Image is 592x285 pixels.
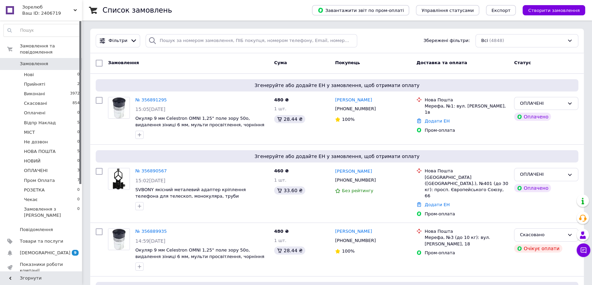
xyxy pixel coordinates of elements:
span: 460 ₴ [274,168,289,173]
span: 100% [342,248,354,254]
span: SVBONY якісний металевий адаптер кріплення телефона для телескоп, монокуляра, труби [135,187,246,199]
div: Скасовано [520,231,564,239]
span: 14:59[DATE] [135,238,165,244]
div: Пром-оплата [425,211,509,217]
span: [PHONE_NUMBER] [335,106,376,111]
span: Повідомлення [20,227,53,233]
span: Без рейтингу [342,188,373,193]
a: [PERSON_NAME] [335,228,372,235]
div: Оплачено [514,184,551,192]
span: 100% [342,117,354,122]
span: Товари та послуги [20,238,63,244]
span: [PHONE_NUMBER] [335,177,376,183]
span: 0 [77,197,80,203]
span: Управління статусами [421,8,474,13]
span: Всі [481,38,488,44]
img: Фото товару [113,168,125,189]
span: МІСТ [24,129,35,136]
span: 9 [72,250,79,256]
div: Ваш ID: 2406719 [22,10,82,16]
span: Згенеруйте або додайте ЕН у замовлення, щоб отримати оплату [98,153,576,160]
div: 33.60 ₴ [274,186,305,195]
span: 1 шт. [274,106,286,111]
span: РОЗЕТКА [24,187,45,193]
span: Виконані [24,91,45,97]
a: № 356890567 [135,168,167,173]
div: Нова Пошта [425,168,509,174]
a: Створити замовлення [516,8,585,13]
span: Створити замовлення [528,8,580,13]
span: 1 шт. [274,177,286,183]
span: 5 [77,148,80,155]
span: Відпр Наклад [24,120,56,126]
span: ОПЛАЧЕНІ [24,168,48,174]
span: (4848) [489,38,504,43]
span: 3972 [70,91,80,97]
a: № 356891295 [135,97,167,102]
span: 0 [77,187,80,193]
div: Мерефа, №3 (до 10 кг): вул. [PERSON_NAME], 18 [425,234,509,247]
button: Управління статусами [416,5,479,15]
div: 28.44 ₴ [274,246,305,255]
span: 0 [77,139,80,145]
input: Пошук за номером замовлення, ПІБ покупця, номером телефону, Email, номером накладної [146,34,357,47]
img: Фото товару [108,97,130,118]
span: 0 [77,158,80,164]
span: Статус [514,60,531,65]
span: Збережені фільтри: [423,38,470,44]
a: [PERSON_NAME] [335,97,372,103]
span: Фільтри [109,38,127,44]
span: 0 [77,72,80,78]
div: Оплачено [514,113,551,121]
span: 1 шт. [274,238,286,243]
img: Фото товару [108,229,130,250]
span: НОВА ПОШТА [24,148,56,155]
a: [PERSON_NAME] [335,168,372,175]
span: Зорелюб [22,4,73,10]
span: [DEMOGRAPHIC_DATA] [20,250,70,256]
span: Згенеруйте або додайте ЕН у замовлення, щоб отримати оплату [98,82,576,89]
button: Чат з покупцем [577,243,590,257]
div: Нова Пошта [425,228,509,234]
div: ОПЛАЧЕНІ [520,100,564,107]
a: № 356889935 [135,229,167,234]
div: Нова Пошта [425,97,509,103]
span: Замовлення [108,60,139,65]
span: Замовлення з [PERSON_NAME] [24,206,77,218]
a: Окуляр 9 мм Celestron OMNI 1,25" поле зору 50o, видалення зіниці 6 мм, мульти просвітлення, чорні... [135,116,264,133]
span: 480 ₴ [274,97,289,102]
span: 3 [77,168,80,174]
div: Пром-оплата [425,250,509,256]
span: 480 ₴ [274,229,289,234]
div: Мерефа, №1: вул. [PERSON_NAME], 1в [425,103,509,115]
a: Окуляр 9 мм Celestron OMNI 1,25" поле зору 50o, видалення зіниці 6 мм, мульти просвітлення, чорні... [135,247,264,265]
a: Фото товару [108,228,130,250]
span: Замовлення та повідомлення [20,43,82,55]
span: Експорт [492,8,511,13]
h1: Список замовлень [103,6,172,14]
span: Чекає [24,197,38,203]
span: 0 [77,206,80,218]
div: [GEOGRAPHIC_DATA] ([GEOGRAPHIC_DATA].), №401 (до 30 кг): просп. Європейського Союзу, 66 [425,174,509,199]
span: Доставка та оплата [416,60,467,65]
span: Нові [24,72,34,78]
span: 0 [77,129,80,136]
span: Завантажити звіт по пром-оплаті [318,7,404,13]
span: 854 [72,100,80,106]
span: 7 [77,177,80,184]
a: Фото товару [108,168,130,190]
input: Пошук [4,24,80,37]
span: Cума [274,60,287,65]
div: Пром-оплата [425,127,509,133]
span: 15:05[DATE] [135,106,165,112]
div: ОПЛАЧЕНІ [520,171,564,178]
button: Експорт [486,5,516,15]
button: Завантажити звіт по пром-оплаті [312,5,409,15]
span: 2 [77,81,80,87]
span: Замовлення [20,61,48,67]
a: Додати ЕН [425,202,449,207]
span: 15:02[DATE] [135,178,165,183]
span: Скасовані [24,100,47,106]
span: [PHONE_NUMBER] [335,238,376,243]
